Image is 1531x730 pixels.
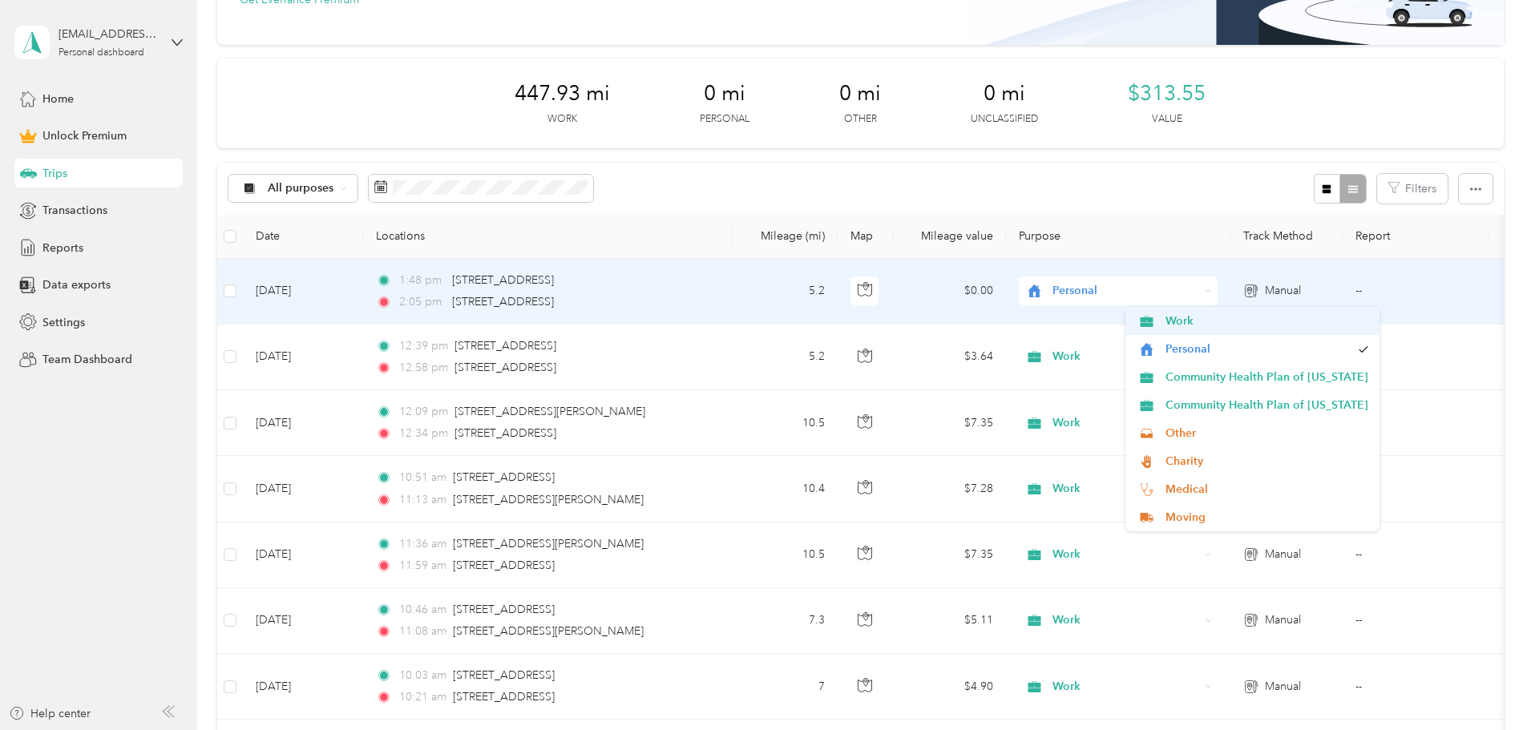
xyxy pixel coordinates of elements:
span: [STREET_ADDRESS][PERSON_NAME] [453,624,644,638]
span: 10:21 am [399,688,446,706]
iframe: Everlance-gr Chat Button Frame [1441,640,1531,730]
span: Personal [1052,282,1199,300]
span: Work [1052,546,1199,563]
span: Work [1052,611,1199,629]
span: Community Health Plan of [US_STATE] [1165,369,1368,385]
span: [STREET_ADDRESS] [453,603,555,616]
span: Moving [1165,509,1368,526]
td: 10.5 [732,522,838,588]
span: Work [1052,678,1199,696]
span: Manual [1265,546,1301,563]
td: 5.2 [732,325,838,390]
td: 7.3 [732,588,838,654]
span: [STREET_ADDRESS] [454,426,556,440]
td: $5.11 [894,588,1006,654]
td: -- [1343,588,1489,654]
span: Manual [1265,611,1301,629]
td: [DATE] [243,325,363,390]
td: $7.35 [894,522,1006,588]
span: 10:46 am [399,601,446,619]
td: -- [1343,259,1489,325]
td: $3.64 [894,325,1006,390]
span: 447.93 mi [515,81,610,107]
div: [EMAIL_ADDRESS][DOMAIN_NAME] [59,26,159,42]
span: [STREET_ADDRESS] [453,690,555,704]
span: [STREET_ADDRESS] [453,559,555,572]
td: 5.2 [732,259,838,325]
span: 0 mi [704,81,745,107]
span: 11:13 am [399,491,446,509]
span: Manual [1265,678,1301,696]
td: [DATE] [243,456,363,522]
span: 11:59 am [399,557,446,575]
span: 0 mi [839,81,881,107]
span: Other [1165,425,1368,442]
span: 12:58 pm [399,359,448,377]
span: 0 mi [984,81,1025,107]
th: Mileage (mi) [732,215,838,259]
span: Community Health Plan of [US_STATE] [1165,397,1368,413]
th: Track Method [1230,215,1343,259]
span: $313.55 [1128,81,1206,107]
div: Personal dashboard [59,48,144,58]
span: Transactions [42,202,107,219]
span: Work [1052,348,1199,365]
span: [STREET_ADDRESS] [452,295,554,309]
span: 2:05 pm [399,293,445,311]
td: -- [1343,390,1489,456]
p: Work [547,112,577,127]
span: Unlock Premium [42,127,127,144]
th: Mileage value [894,215,1006,259]
td: [DATE] [243,259,363,325]
th: Map [838,215,894,259]
td: $0.00 [894,259,1006,325]
td: $4.90 [894,654,1006,720]
span: 10:03 am [399,667,446,684]
td: 10.5 [732,390,838,456]
span: [STREET_ADDRESS] [453,668,555,682]
span: Personal [1165,341,1350,357]
span: Settings [42,314,85,331]
span: [STREET_ADDRESS][PERSON_NAME] [454,405,645,418]
span: 10:51 am [399,469,446,486]
span: 1:48 pm [399,272,445,289]
td: [DATE] [243,390,363,456]
span: Manual [1265,282,1301,300]
span: 12:34 pm [399,425,448,442]
span: All purposes [268,183,334,194]
p: Unclassified [971,112,1038,127]
td: -- [1343,654,1489,720]
span: Work [1052,480,1199,498]
span: Home [42,91,74,107]
span: 12:09 pm [399,403,448,421]
td: -- [1343,456,1489,522]
span: Data exports [42,276,111,293]
td: [DATE] [243,654,363,720]
p: Personal [700,112,749,127]
span: [STREET_ADDRESS][PERSON_NAME] [453,493,644,506]
th: Date [243,215,363,259]
span: Medical [1165,481,1368,498]
span: Trips [42,165,67,182]
td: $7.28 [894,456,1006,522]
span: Work [1052,414,1199,432]
th: Locations [363,215,732,259]
td: [DATE] [243,588,363,654]
span: [STREET_ADDRESS] [453,470,555,484]
td: -- [1343,522,1489,588]
p: Other [844,112,877,127]
td: -- [1343,325,1489,390]
span: [STREET_ADDRESS] [452,273,554,287]
td: 10.4 [732,456,838,522]
button: Filters [1377,174,1448,204]
span: 12:39 pm [399,337,448,355]
td: $7.35 [894,390,1006,456]
th: Purpose [1006,215,1230,259]
button: Help center [9,705,91,722]
span: Team Dashboard [42,351,132,368]
span: [STREET_ADDRESS] [454,339,556,353]
span: 11:08 am [399,623,446,640]
td: [DATE] [243,522,363,588]
th: Report [1343,215,1489,259]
